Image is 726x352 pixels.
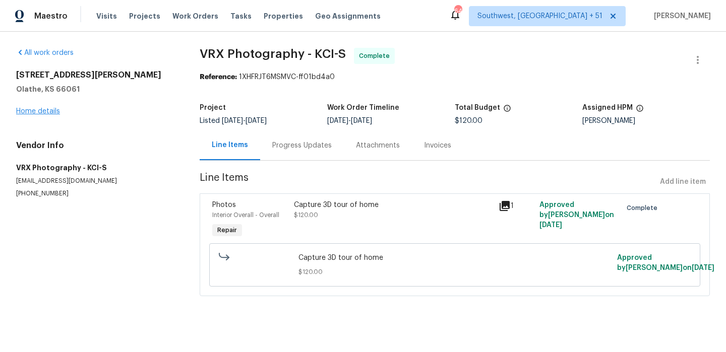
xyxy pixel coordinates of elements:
[692,264,714,271] span: [DATE]
[539,222,562,229] span: [DATE]
[172,11,218,21] span: Work Orders
[16,177,175,185] p: [EMAIL_ADDRESS][DOMAIN_NAME]
[650,11,711,21] span: [PERSON_NAME]
[200,74,237,81] b: Reference:
[16,189,175,198] p: [PHONE_NUMBER]
[294,212,318,218] span: $120.00
[264,11,303,21] span: Properties
[212,212,279,218] span: Interior Overall - Overall
[327,117,372,124] span: -
[424,140,451,151] div: Invoices
[16,49,74,56] a: All work orders
[34,11,68,21] span: Maestro
[222,117,267,124] span: -
[359,51,394,61] span: Complete
[16,140,175,151] h4: Vendor Info
[617,254,714,271] span: Approved by [PERSON_NAME] on
[539,201,614,229] span: Approved by [PERSON_NAME] on
[455,104,500,111] h5: Total Budget
[213,225,241,235] span: Repair
[246,117,267,124] span: [DATE]
[16,163,175,173] h5: VRX Photography - KCI-S
[455,117,482,124] span: $120.00
[298,253,611,263] span: Capture 3D tour of home
[356,140,400,151] div: Attachments
[294,200,493,210] div: Capture 3D tour of home
[16,108,60,115] a: Home details
[454,6,461,16] div: 642
[96,11,117,21] span: Visits
[627,203,661,213] span: Complete
[327,117,348,124] span: [DATE]
[200,173,656,191] span: Line Items
[582,117,710,124] div: [PERSON_NAME]
[636,104,644,117] span: The hpm assigned to this work order.
[327,104,399,111] h5: Work Order Timeline
[582,104,633,111] h5: Assigned HPM
[129,11,160,21] span: Projects
[200,104,226,111] h5: Project
[351,117,372,124] span: [DATE]
[222,117,243,124] span: [DATE]
[200,72,710,82] div: 1XHFRJT6MSMVC-ff01bd4a0
[212,201,236,208] span: Photos
[499,200,533,212] div: 1
[230,13,252,20] span: Tasks
[315,11,381,21] span: Geo Assignments
[272,140,332,151] div: Progress Updates
[16,84,175,94] h5: Olathe, KS 66061
[200,117,267,124] span: Listed
[200,48,346,60] span: VRX Photography - KCI-S
[212,140,248,150] div: Line Items
[298,267,611,277] span: $120.00
[477,11,602,21] span: Southwest, [GEOGRAPHIC_DATA] + 51
[503,104,511,117] span: The total cost of line items that have been proposed by Opendoor. This sum includes line items th...
[16,70,175,80] h2: [STREET_ADDRESS][PERSON_NAME]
